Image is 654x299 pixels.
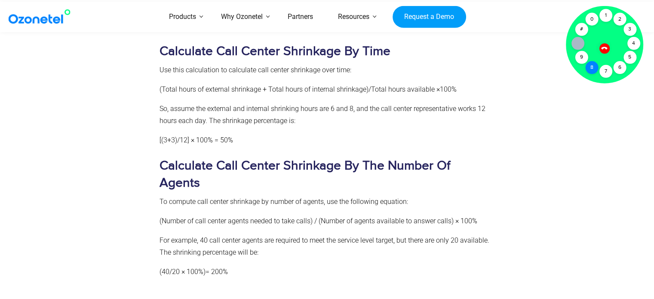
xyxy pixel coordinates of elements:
span: To compute call center shrinkage by number of agents, use the following equation: [160,197,408,205]
div: 5 [623,51,636,64]
span: [(3+3)/12] × 100% = 50% [160,136,233,144]
div: 9 [575,51,588,64]
span: So, assume the external and internal shrinking hours are 6 and 8, and the call center representat... [160,105,485,125]
div: 3 [623,23,636,36]
div: 2 [613,13,626,26]
b: Calculate Call Center Shrinkage By Time [160,43,390,59]
div: 0 [585,13,598,26]
a: Products [157,2,209,32]
div: 4 [627,37,640,50]
b: Calculate Call Center Shrinkage By The Number Of Agents [160,158,450,190]
span: Use this calculation to calculate call center shrinkage over time: [160,66,351,74]
a: Partners [275,2,325,32]
span: (Total hours of external shrinkage + Total hours of internal shrinkage)/Total hours available ×100% [160,85,457,93]
span: For example, 40 call center agents are required to meet the service level target, but there are o... [160,236,489,256]
a: Request a Demo [393,6,466,28]
div: 6 [613,61,626,74]
a: Resources [325,2,382,32]
a: Why Ozonetel [209,2,275,32]
span: (Number of call center agents needed to take calls) / (Number of agents available to answer calls... [160,216,477,225]
div: 8 [585,61,598,74]
div: 1 [599,9,612,22]
div: # [575,23,588,36]
div: 7 [599,65,612,78]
